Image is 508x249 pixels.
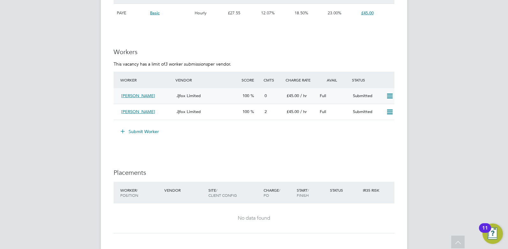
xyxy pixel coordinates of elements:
[116,126,164,137] button: Submit Worker
[287,109,299,114] span: £45.00
[262,74,284,86] div: Cmts
[300,109,307,114] span: / hr
[264,188,280,198] span: / PO
[361,10,374,16] span: £45.00
[120,188,138,198] span: / Position
[265,93,267,98] span: 0
[320,109,326,114] span: Full
[350,107,384,117] div: Submitted
[121,109,155,114] span: [PERSON_NAME]
[114,168,394,177] h3: Placements
[350,91,384,101] div: Submitted
[114,61,394,67] p: This vacancy has a limit of per vendor.
[240,74,262,86] div: Score
[328,184,362,196] div: Status
[120,215,388,222] div: No data found
[163,184,207,196] div: Vendor
[119,74,174,86] div: Worker
[265,109,267,114] span: 2
[208,188,237,198] span: / Client Config
[243,109,249,114] span: 100
[150,10,160,16] span: Basic
[317,74,350,86] div: Avail
[297,188,309,198] span: / Finish
[115,4,148,22] div: PAYE
[287,93,299,98] span: £45.00
[300,93,307,98] span: / hr
[361,184,383,196] div: IR35 Risk
[284,74,317,86] div: Charge Rate
[295,184,328,201] div: Start
[482,224,503,244] button: Open Resource Center, 11 new notifications
[174,74,240,86] div: Vendor
[193,4,226,22] div: Hourly
[328,10,341,16] span: 23.00%
[176,93,201,98] span: Jjfox Limited
[121,93,155,98] span: [PERSON_NAME]
[176,109,201,114] span: Jjfox Limited
[320,93,326,98] span: Full
[207,184,262,201] div: Site
[226,4,259,22] div: £27.55
[262,184,295,201] div: Charge
[114,48,394,56] h3: Workers
[482,228,488,236] div: 11
[295,10,308,16] span: 18.50%
[350,74,394,86] div: Status
[261,10,275,16] span: 12.07%
[243,93,249,98] span: 100
[119,184,163,201] div: Worker
[165,61,208,67] em: 3 worker submissions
